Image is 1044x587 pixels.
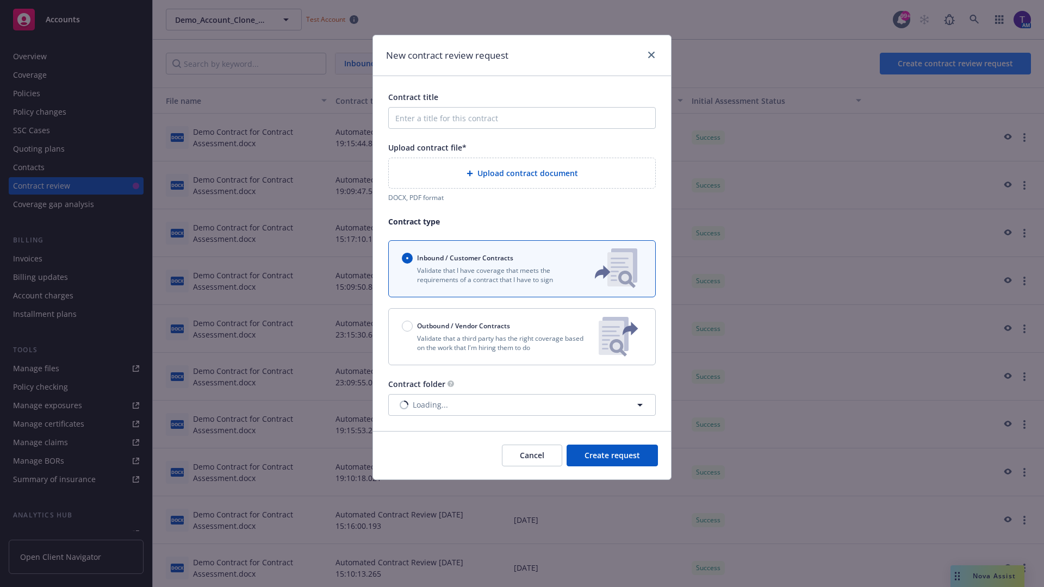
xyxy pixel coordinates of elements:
[388,216,656,227] p: Contract type
[388,394,656,416] button: Loading...
[567,445,658,466] button: Create request
[645,48,658,61] a: close
[388,379,445,389] span: Contract folder
[413,399,448,410] span: Loading...
[402,266,577,284] p: Validate that I have coverage that meets the requirements of a contract that I have to sign
[477,167,578,179] span: Upload contract document
[388,107,656,129] input: Enter a title for this contract
[388,193,656,202] div: DOCX, PDF format
[585,450,640,460] span: Create request
[388,92,438,102] span: Contract title
[388,308,656,365] button: Outbound / Vendor ContractsValidate that a third party has the right coverage based on the work t...
[388,240,656,297] button: Inbound / Customer ContractsValidate that I have coverage that meets the requirements of a contra...
[417,321,510,330] span: Outbound / Vendor Contracts
[520,450,544,460] span: Cancel
[402,334,590,352] p: Validate that a third party has the right coverage based on the work that I'm hiring them to do
[388,158,656,189] div: Upload contract document
[402,321,413,332] input: Outbound / Vendor Contracts
[386,48,508,63] h1: New contract review request
[402,253,413,264] input: Inbound / Customer Contracts
[388,142,467,153] span: Upload contract file*
[502,445,562,466] button: Cancel
[417,253,513,263] span: Inbound / Customer Contracts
